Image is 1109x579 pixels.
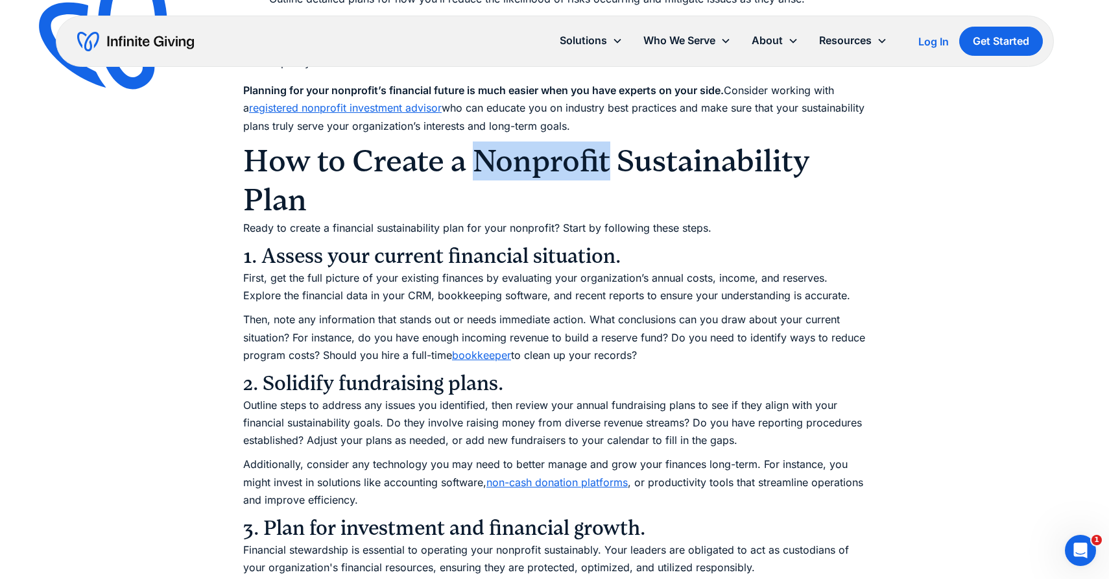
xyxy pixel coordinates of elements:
h3: 3. Plan for investment and financial growth. [243,515,866,541]
div: Resources [809,27,898,55]
p: First, get the full picture of your existing finances by evaluating your organization’s annual co... [243,269,866,304]
div: Solutions [549,27,633,55]
a: registered nonprofit investment advisor [249,101,442,114]
h2: How to Create a Nonprofit Sustainability Plan [243,142,866,219]
p: Consider working with a who can educate you on industry best practices and make sure that your su... [243,82,866,135]
div: About [752,32,783,49]
div: Resources [819,32,872,49]
h3: 1. Assess your current financial situation. [243,243,866,269]
div: About [741,27,809,55]
a: Log In [918,34,949,49]
p: Financial stewardship is essential to operating your nonprofit sustainably. Your leaders are obli... [243,541,866,576]
div: Who We Serve [633,27,741,55]
a: non-cash donation platforms [486,476,628,489]
p: Outline steps to address any issues you identified, then review your annual fundraising plans to ... [243,397,866,450]
div: Log In [918,36,949,47]
p: Then, note any information that stands out or needs immediate action. What conclusions can you dr... [243,311,866,364]
div: Who We Serve [643,32,715,49]
a: bookkeeper [452,349,511,362]
div: Solutions [560,32,607,49]
h3: 2. Solidify fundraising plans. [243,371,866,397]
span: 1 [1091,535,1102,545]
p: Ready to create a financial sustainability plan for your nonprofit? Start by following these steps. [243,219,866,237]
a: home [77,31,194,52]
iframe: Intercom live chat [1065,535,1096,566]
p: Additionally, consider any technology you may need to better manage and grow your finances long-t... [243,456,866,509]
strong: Planning for your nonprofit’s financial future is much easier when you have experts on your side. [243,84,724,97]
a: Get Started [959,27,1043,56]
